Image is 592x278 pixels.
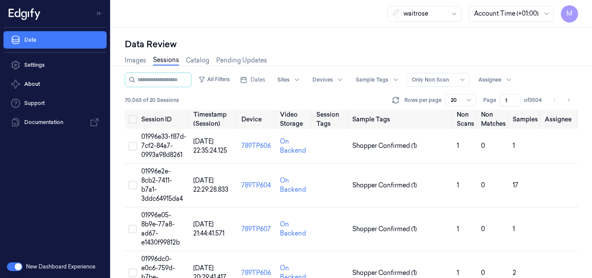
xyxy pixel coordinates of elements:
[457,181,459,189] span: 1
[352,141,417,150] span: Shopper Confirmed (1)
[3,95,107,112] a: Support
[153,56,179,65] a: Sessions
[193,177,228,193] span: [DATE] 22:29:28.833
[483,96,496,104] span: Page
[141,211,180,246] span: 01996e05-8b9e-77a8-ad67-e1430f99812b
[457,225,459,233] span: 1
[138,110,190,129] th: Session ID
[128,268,137,277] button: Select row
[125,38,578,50] div: Data Review
[125,56,146,65] a: Images
[313,110,349,129] th: Session Tags
[349,110,453,129] th: Sample Tags
[563,94,575,106] button: Go to next page
[513,142,515,150] span: 1
[238,110,276,129] th: Device
[241,225,273,234] div: 789TP607
[128,181,137,190] button: Select row
[509,110,541,129] th: Samples
[561,5,578,23] button: M
[241,181,273,190] div: 789TP604
[216,56,267,65] a: Pending Updates
[3,56,107,74] a: Settings
[513,225,515,233] span: 1
[3,75,107,93] button: About
[93,7,107,20] button: Toggle Navigation
[457,142,459,150] span: 1
[352,181,417,190] span: Shopper Confirmed (1)
[352,225,417,234] span: Shopper Confirmed (1)
[141,167,183,203] span: 01996e2e-8cb2-7411-b7a1-3ddc64915da4
[128,142,137,150] button: Select row
[280,176,309,194] div: On Backend
[250,76,265,84] span: Dates
[3,31,107,49] a: Data
[541,110,578,129] th: Assignee
[276,110,313,129] th: Video Storage
[195,72,233,86] button: All Filters
[513,181,518,189] span: 17
[280,137,309,155] div: On Backend
[549,94,575,106] nav: pagination
[352,268,417,278] span: Shopper Confirmed (1)
[481,225,485,233] span: 0
[128,225,137,233] button: Select row
[481,181,485,189] span: 0
[241,268,273,278] div: 789TP606
[190,110,238,129] th: Timestamp (Session)
[193,137,227,154] span: [DATE] 22:35:24.125
[457,269,459,277] span: 1
[141,133,186,159] span: 01996e33-f87d-7cf2-84a7-0993a98d8261
[128,115,137,124] button: Select all
[241,141,273,150] div: 789TP606
[481,142,485,150] span: 0
[280,220,309,238] div: On Backend
[513,269,516,277] span: 2
[524,96,542,104] span: of 3504
[186,56,209,65] a: Catalog
[237,73,269,87] button: Dates
[404,96,442,104] p: Rows per page
[193,220,224,237] span: [DATE] 21:44:41.571
[478,110,509,129] th: Non Matches
[453,110,478,129] th: Non Scans
[125,96,179,104] span: 70,063 of 20 Sessions
[3,114,107,131] a: Documentation
[481,269,485,277] span: 0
